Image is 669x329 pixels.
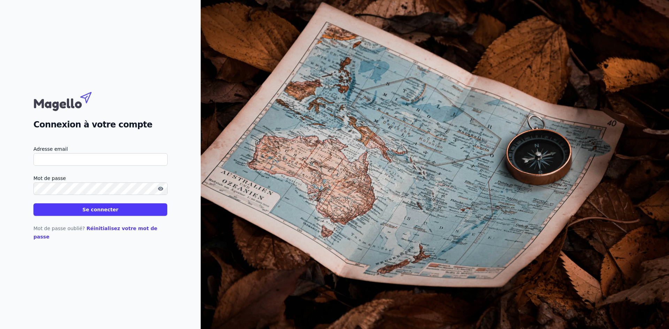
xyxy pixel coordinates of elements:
h2: Connexion à votre compte [33,118,167,131]
button: Se connecter [33,203,167,216]
label: Adresse email [33,145,167,153]
a: Réinitialisez votre mot de passe [33,226,157,240]
img: Magello [33,88,107,113]
p: Mot de passe oublié? [33,224,167,241]
label: Mot de passe [33,174,167,182]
